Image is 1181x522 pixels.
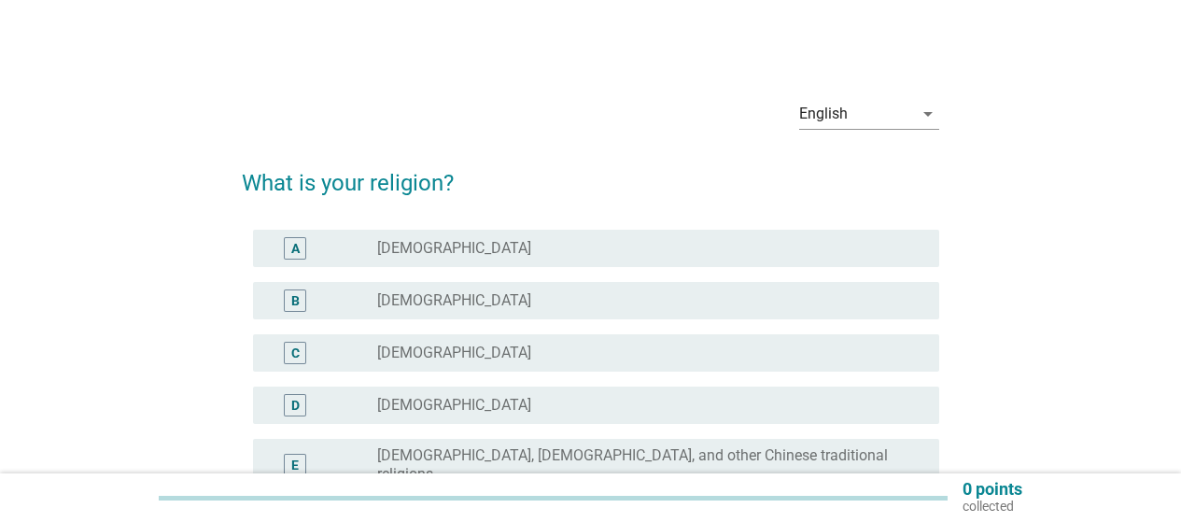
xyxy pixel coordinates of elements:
label: [DEMOGRAPHIC_DATA] [377,344,531,362]
div: E [291,456,299,475]
label: [DEMOGRAPHIC_DATA] [377,239,531,258]
div: C [291,344,300,363]
h2: What is your religion? [242,148,939,200]
p: collected [963,498,1022,515]
i: arrow_drop_down [917,103,939,125]
div: A [291,239,300,259]
div: D [291,396,300,416]
div: B [291,291,300,311]
label: [DEMOGRAPHIC_DATA], [DEMOGRAPHIC_DATA], and other Chinese traditional religions [377,446,909,484]
p: 0 points [963,481,1022,498]
div: English [799,106,848,122]
label: [DEMOGRAPHIC_DATA] [377,291,531,310]
label: [DEMOGRAPHIC_DATA] [377,396,531,415]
